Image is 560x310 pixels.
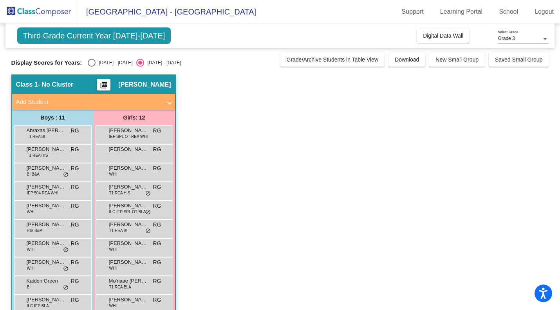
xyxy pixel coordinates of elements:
[27,202,66,210] span: [PERSON_NAME]
[27,258,66,266] span: [PERSON_NAME]
[27,164,66,172] span: [PERSON_NAME]
[145,190,151,197] span: do_not_disturb_alt
[12,110,94,125] div: Boys : 11
[109,228,128,234] span: T1 REA BI
[71,277,79,285] span: RG
[109,221,148,228] span: [PERSON_NAME]
[71,183,79,191] span: RG
[423,33,463,39] span: Digital Data Wall
[109,284,131,290] span: T1 REA BLA
[153,202,161,210] span: RG
[27,145,66,153] span: [PERSON_NAME]
[38,81,74,89] span: - No Cluster
[417,29,470,43] button: Digital Data Wall
[435,56,479,63] span: New Small Group
[71,202,79,210] span: RG
[71,145,79,154] span: RG
[109,277,148,285] span: Mo'naae [PERSON_NAME]
[109,247,117,252] span: WHI
[63,266,69,272] span: do_not_disturb_alt
[109,145,148,153] span: [PERSON_NAME]
[395,56,419,63] span: Download
[78,5,256,18] span: [GEOGRAPHIC_DATA] - [GEOGRAPHIC_DATA]
[12,94,175,110] mat-expansion-panel-header: Add Student
[71,164,79,172] span: RG
[27,221,66,228] span: [PERSON_NAME]
[27,228,42,234] span: HIS B&A
[96,59,132,66] div: [DATE] - [DATE]
[153,258,161,266] span: RG
[11,59,82,66] span: Display Scores for Years:
[71,258,79,266] span: RG
[16,98,162,107] mat-panel-title: Add Student
[88,59,181,67] mat-radio-group: Select an option
[109,190,130,196] span: T1 REA HIS
[429,53,485,67] button: New Small Group
[495,56,542,63] span: Saved Small Group
[16,81,38,89] span: Class 1
[280,53,385,67] button: Grade/Archive Students in Table View
[109,127,148,134] span: [PERSON_NAME]
[153,239,161,248] span: RG
[153,183,161,191] span: RG
[109,171,117,177] span: WHI
[99,81,108,92] mat-icon: picture_as_pdf
[109,258,148,266] span: [PERSON_NAME]
[71,221,79,229] span: RG
[109,296,148,304] span: [PERSON_NAME]
[94,110,175,125] div: Girls: 12
[153,221,161,229] span: RG
[388,53,425,67] button: Download
[144,59,181,66] div: [DATE] - [DATE]
[109,164,148,172] span: [PERSON_NAME]
[27,127,66,134] span: Abraxas [PERSON_NAME]
[63,285,69,291] span: do_not_disturb_alt
[493,5,524,18] a: School
[17,27,171,44] span: Third Grade Current Year [DATE]-[DATE]
[153,277,161,285] span: RG
[27,277,66,285] span: Kaiden Green
[153,127,161,135] span: RG
[63,247,69,253] span: do_not_disturb_alt
[27,152,48,158] span: T1 REA HIS
[145,228,151,234] span: do_not_disturb_alt
[434,5,489,18] a: Learning Portal
[145,209,151,216] span: do_not_disturb_alt
[27,239,66,247] span: [PERSON_NAME]
[109,183,148,191] span: [PERSON_NAME]
[396,5,430,18] a: Support
[153,296,161,304] span: RG
[153,164,161,172] span: RG
[109,303,117,309] span: WHI
[109,202,148,210] span: [PERSON_NAME]
[287,56,379,63] span: Grade/Archive Students in Table View
[27,183,66,191] span: [PERSON_NAME]
[71,296,79,304] span: RG
[27,284,31,290] span: BI
[71,127,79,135] span: RG
[27,247,34,252] span: WHI
[118,81,171,89] span: [PERSON_NAME]
[109,134,148,140] span: IEP SPL OT REA WHI
[109,209,146,215] span: ILC IEP SPL OT BLA
[27,296,66,304] span: [PERSON_NAME]
[27,171,40,177] span: BI B&A
[63,172,69,178] span: do_not_disturb_alt
[27,303,49,309] span: ILC IEP BLA
[109,239,148,247] span: [PERSON_NAME]
[97,79,110,91] button: Print Students Details
[27,134,45,140] span: T1 REA BI
[27,190,58,196] span: IEP 504 REA WHI
[489,53,549,67] button: Saved Small Group
[109,265,117,271] span: WHI
[27,265,34,271] span: WHI
[153,145,161,154] span: RG
[71,239,79,248] span: RG
[498,36,515,41] span: Grade 3
[27,209,34,215] span: WHI
[528,5,560,18] a: Logout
